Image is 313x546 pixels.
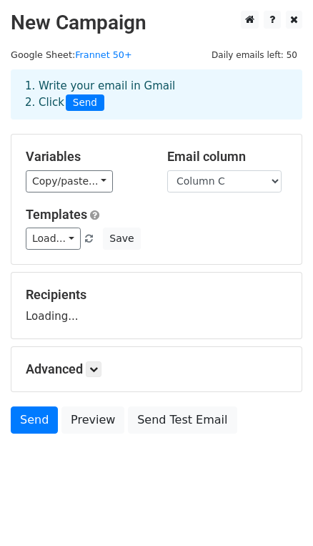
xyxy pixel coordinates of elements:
a: Send [11,406,58,434]
h5: Email column [167,149,287,165]
span: Daily emails left: 50 [207,47,302,63]
a: Copy/paste... [26,170,113,192]
div: 1. Write your email in Gmail 2. Click [14,78,299,111]
button: Save [103,228,140,250]
a: Send Test Email [128,406,237,434]
a: Frannet 50+ [75,49,131,60]
a: Daily emails left: 50 [207,49,302,60]
h2: New Campaign [11,11,302,35]
a: Load... [26,228,81,250]
a: Preview [61,406,124,434]
div: Loading... [26,287,287,324]
span: Send [66,94,104,112]
h5: Advanced [26,361,287,377]
h5: Variables [26,149,146,165]
a: Templates [26,207,87,222]
h5: Recipients [26,287,287,303]
small: Google Sheet: [11,49,132,60]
